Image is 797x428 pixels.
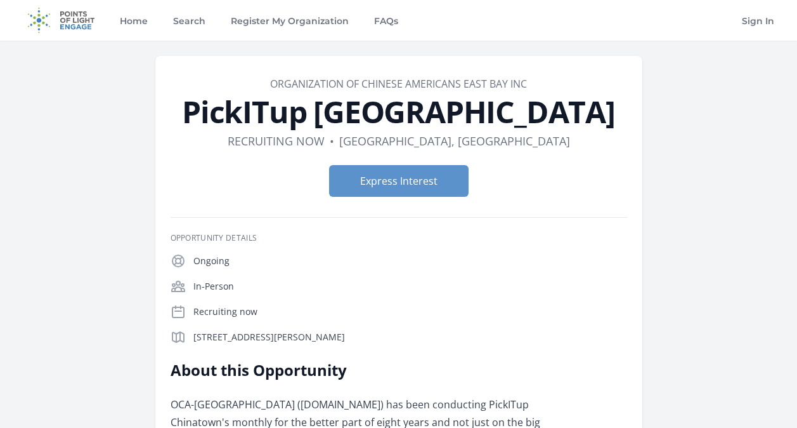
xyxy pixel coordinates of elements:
p: Ongoing [193,255,627,267]
p: In-Person [193,280,627,293]
button: Express Interest [329,165,469,197]
dd: [GEOGRAPHIC_DATA], [GEOGRAPHIC_DATA] [339,132,570,150]
h3: Opportunity Details [171,233,627,243]
h2: About this Opportunity [171,360,541,380]
div: • [330,132,334,150]
p: [STREET_ADDRESS][PERSON_NAME] [193,331,627,344]
dd: Recruiting now [228,132,325,150]
a: ORGANIZATION OF CHINESE AMERICANS EAST BAY INC [270,77,527,91]
h1: PickITup [GEOGRAPHIC_DATA] [171,97,627,127]
p: Recruiting now [193,305,627,318]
